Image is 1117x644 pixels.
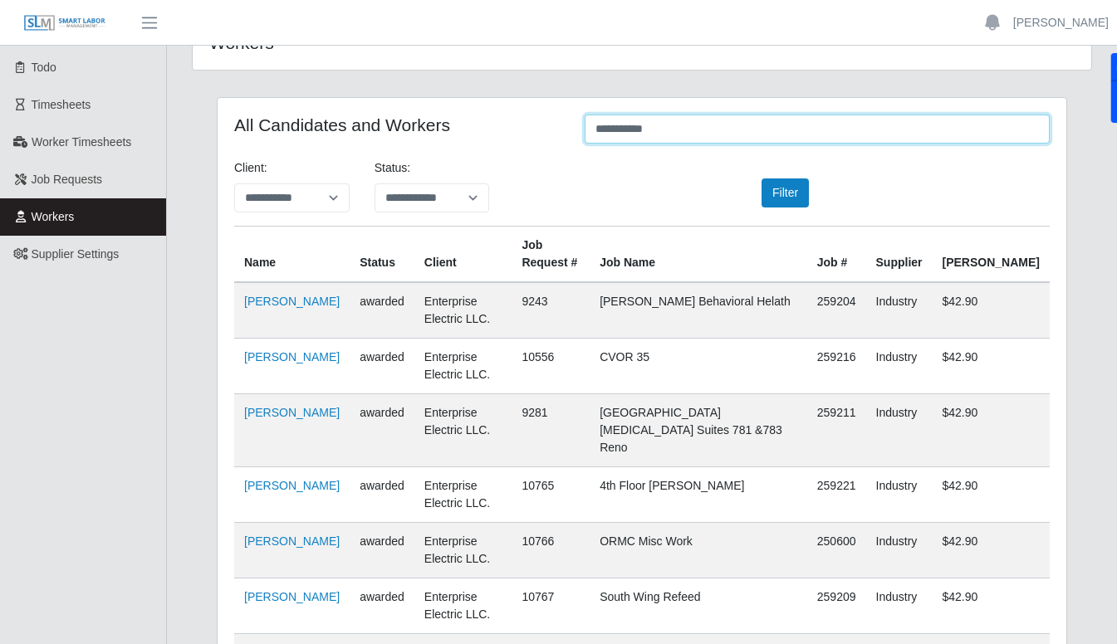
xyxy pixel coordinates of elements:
span: Job Requests [32,173,103,186]
th: Supplier [866,227,933,283]
td: awarded [350,282,414,339]
td: awarded [350,467,414,523]
td: awarded [350,523,414,578]
td: ORMC Misc Work [590,523,807,578]
td: Enterprise Electric LLC. [414,339,512,394]
td: $42.90 [933,394,1050,467]
span: Workers [32,210,75,223]
td: [PERSON_NAME] Behavioral Helath [590,282,807,339]
th: Status [350,227,414,283]
th: Job # [807,227,866,283]
label: Status: [375,159,411,177]
a: [PERSON_NAME] [244,295,340,308]
h4: All Candidates and Workers [234,115,560,135]
label: Client: [234,159,267,177]
td: CVOR 35 [590,339,807,394]
td: Industry [866,523,933,578]
a: [PERSON_NAME] [244,479,340,492]
td: Industry [866,578,933,634]
td: Enterprise Electric LLC. [414,523,512,578]
td: Industry [866,339,933,394]
a: [PERSON_NAME] [244,406,340,419]
td: Industry [866,394,933,467]
td: $42.90 [933,578,1050,634]
span: Supplier Settings [32,247,120,261]
td: 259216 [807,339,866,394]
td: Enterprise Electric LLC. [414,282,512,339]
td: Industry [866,467,933,523]
span: Worker Timesheets [32,135,131,149]
td: Enterprise Electric LLC. [414,467,512,523]
td: 259211 [807,394,866,467]
td: 9281 [512,394,590,467]
td: awarded [350,394,414,467]
td: 9243 [512,282,590,339]
th: Job Request # [512,227,590,283]
td: Enterprise Electric LLC. [414,394,512,467]
a: [PERSON_NAME] [244,534,340,548]
img: SLM Logo [23,14,106,32]
button: Filter [762,178,809,207]
td: South Wing Refeed [590,578,807,634]
td: 10767 [512,578,590,634]
td: 250600 [807,523,866,578]
th: Name [234,227,350,283]
a: [PERSON_NAME] [1013,14,1109,32]
td: 10765 [512,467,590,523]
td: awarded [350,578,414,634]
td: 4th Floor [PERSON_NAME] [590,467,807,523]
a: [PERSON_NAME] [244,590,340,603]
td: 10766 [512,523,590,578]
td: $42.90 [933,523,1050,578]
th: [PERSON_NAME] [933,227,1050,283]
td: $42.90 [933,467,1050,523]
td: $42.90 [933,339,1050,394]
th: Client [414,227,512,283]
td: 10556 [512,339,590,394]
span: Todo [32,61,56,74]
td: Enterprise Electric LLC. [414,578,512,634]
td: $42.90 [933,282,1050,339]
td: 259221 [807,467,866,523]
td: 259204 [807,282,866,339]
td: Industry [866,282,933,339]
td: [GEOGRAPHIC_DATA][MEDICAL_DATA] Suites 781 &783 Reno [590,394,807,467]
td: awarded [350,339,414,394]
th: Job Name [590,227,807,283]
a: [PERSON_NAME] [244,350,340,363]
span: Timesheets [32,98,91,111]
td: 259209 [807,578,866,634]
